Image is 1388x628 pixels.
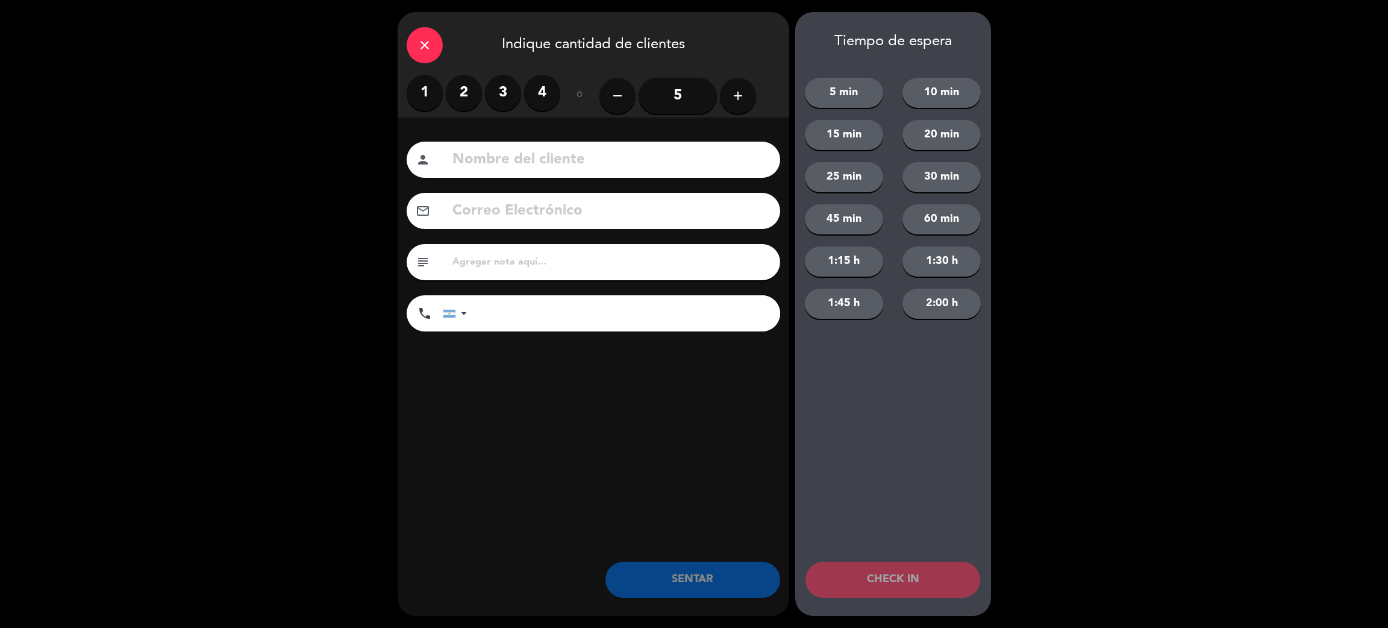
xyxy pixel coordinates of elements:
[451,148,771,172] input: Nombre del cliente
[416,204,430,218] i: email
[902,162,981,192] button: 30 min
[805,78,883,108] button: 5 min
[446,75,482,111] label: 2
[560,75,599,117] div: ó
[731,89,745,103] i: add
[443,296,471,331] div: Argentina: +54
[720,78,756,114] button: add
[902,289,981,319] button: 2:00 h
[902,120,981,150] button: 20 min
[451,199,771,224] input: Correo Electrónico
[605,562,780,598] button: SENTAR
[451,254,771,271] input: Agregar nota aquí...
[417,38,432,52] i: close
[805,204,883,234] button: 45 min
[902,246,981,277] button: 1:30 h
[599,78,636,114] button: remove
[805,289,883,319] button: 1:45 h
[416,152,430,167] i: person
[902,204,981,234] button: 60 min
[805,120,883,150] button: 15 min
[416,255,430,269] i: subject
[805,162,883,192] button: 25 min
[610,89,625,103] i: remove
[902,78,981,108] button: 10 min
[795,33,991,51] div: Tiempo de espera
[398,12,789,75] div: Indique cantidad de clientes
[417,306,432,321] i: phone
[407,75,443,111] label: 1
[485,75,521,111] label: 3
[524,75,560,111] label: 4
[805,562,980,598] button: CHECK IN
[805,246,883,277] button: 1:15 h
